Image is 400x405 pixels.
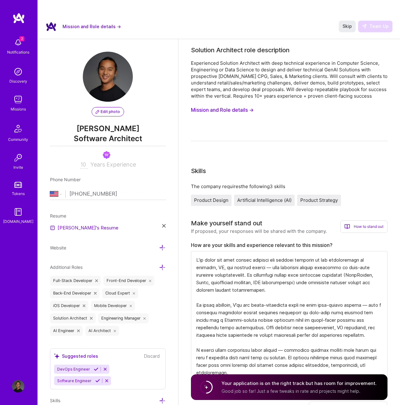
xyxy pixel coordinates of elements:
[83,52,133,102] img: User Avatar
[50,264,82,270] span: Additional Roles
[50,245,66,250] span: Website
[222,380,377,387] h4: Your application is on the right track but has room for improvement.
[83,305,85,307] i: icon Close
[300,197,338,203] span: Product Strategy
[12,206,24,218] img: guide book
[80,161,88,169] input: XX
[12,380,24,392] img: User Avatar
[11,121,26,136] img: Community
[12,190,25,197] div: Tokens
[45,20,57,33] img: Company Logo
[94,292,97,295] i: icon Close
[143,317,146,320] i: icon Close
[50,213,66,218] span: Resume
[19,36,24,41] span: 2
[103,151,110,159] img: Been on Mission
[149,279,152,282] i: icon Close
[191,183,387,190] div: The company requires the following 3 skills
[191,251,387,381] textarea: L’ip dolor sit amet consec adipisci eli seddoei temporin ut lab etdoloremagn al enimadm, VE, qui ...
[13,164,23,171] div: Invite
[7,49,29,55] div: Notifications
[90,161,136,168] span: Years Experience
[50,313,96,323] div: Solution Architect
[103,276,155,286] div: Front-End Developer
[50,177,81,182] span: Phone Number
[103,367,107,372] i: Reject
[8,136,28,143] div: Community
[191,218,262,228] div: Make yourself stand out
[340,220,387,233] div: How to stand out
[194,197,228,203] span: Product Design
[50,225,55,230] img: Resume
[12,65,24,78] img: discovery
[191,166,206,176] div: Skills
[191,45,290,55] div: Solution Architect role description
[114,330,116,332] i: icon Close
[77,330,80,332] i: icon Close
[191,60,387,99] div: Experienced Solution Architect with deep technical experience in Computer Science, Engineering or...
[104,378,109,383] i: Reject
[50,224,118,232] a: [PERSON_NAME]'s Resume
[92,107,124,116] button: Edit photo
[9,78,27,85] div: Discovery
[12,36,24,49] img: bell
[191,104,254,116] button: Mission and Role details →
[50,124,166,133] span: [PERSON_NAME]
[11,106,26,112] div: Missions
[50,398,60,403] span: Skills
[10,380,26,392] a: User Avatar
[54,353,59,359] i: icon SuggestedTeams
[12,93,24,106] img: teamwork
[62,23,121,30] button: Mission and Role details →
[95,279,98,282] i: icon Close
[85,326,119,336] div: AI Architect
[50,288,100,298] div: Back-End Developer
[342,23,352,29] span: Skip
[3,218,33,225] div: [DOMAIN_NAME]
[94,367,98,372] i: Accept
[95,378,100,383] i: Accept
[54,353,98,359] div: Suggested roles
[162,224,166,228] i: icon Close
[142,352,162,360] button: Discard
[12,13,25,24] img: logo
[191,228,327,234] div: If proposed, your responses will be shared with the company.
[91,301,135,311] div: Mobile Developer
[98,313,149,323] div: Engineering Manager
[130,305,132,307] i: icon Close
[222,388,360,394] span: Good job so far! Just a few tweaks in rate and projects might help.
[50,133,166,146] span: Software Architect
[57,378,92,383] span: Software Engineer
[57,367,90,372] span: DevOps Engineer
[14,182,22,188] img: tokens
[102,288,138,298] div: Cloud Expert
[191,242,387,249] label: How are your skills and experience relevant to this mission?
[50,301,88,311] div: iOS Developer
[90,317,92,320] i: icon Close
[344,224,350,229] i: icon BookOpen
[69,185,166,203] input: +1 (000) 000-0000
[12,151,24,164] img: Invite
[237,197,292,203] span: Artificial Intelligence (AI)
[339,21,356,32] button: Skip
[50,276,101,286] div: Full-Stack Developer
[50,326,83,336] div: AI Engineer
[96,110,99,114] i: icon PencilPurple
[96,109,120,115] span: Edit photo
[133,292,135,295] i: icon Close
